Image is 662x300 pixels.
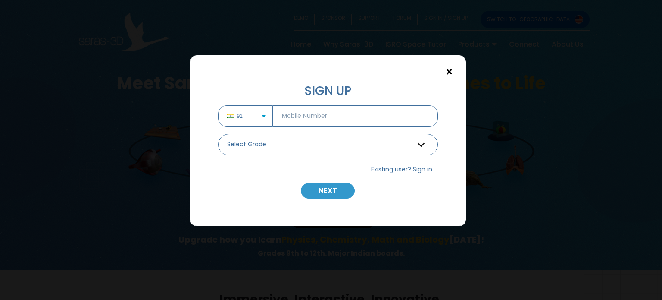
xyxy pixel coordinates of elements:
button: Close [442,64,457,79]
button: NEXT [301,183,355,199]
h3: SIGN UP [218,84,438,98]
span: × [446,66,453,78]
input: Mobile Number [273,105,438,127]
span: 91 [237,112,252,120]
button: Existing user? Sign in [365,162,438,176]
